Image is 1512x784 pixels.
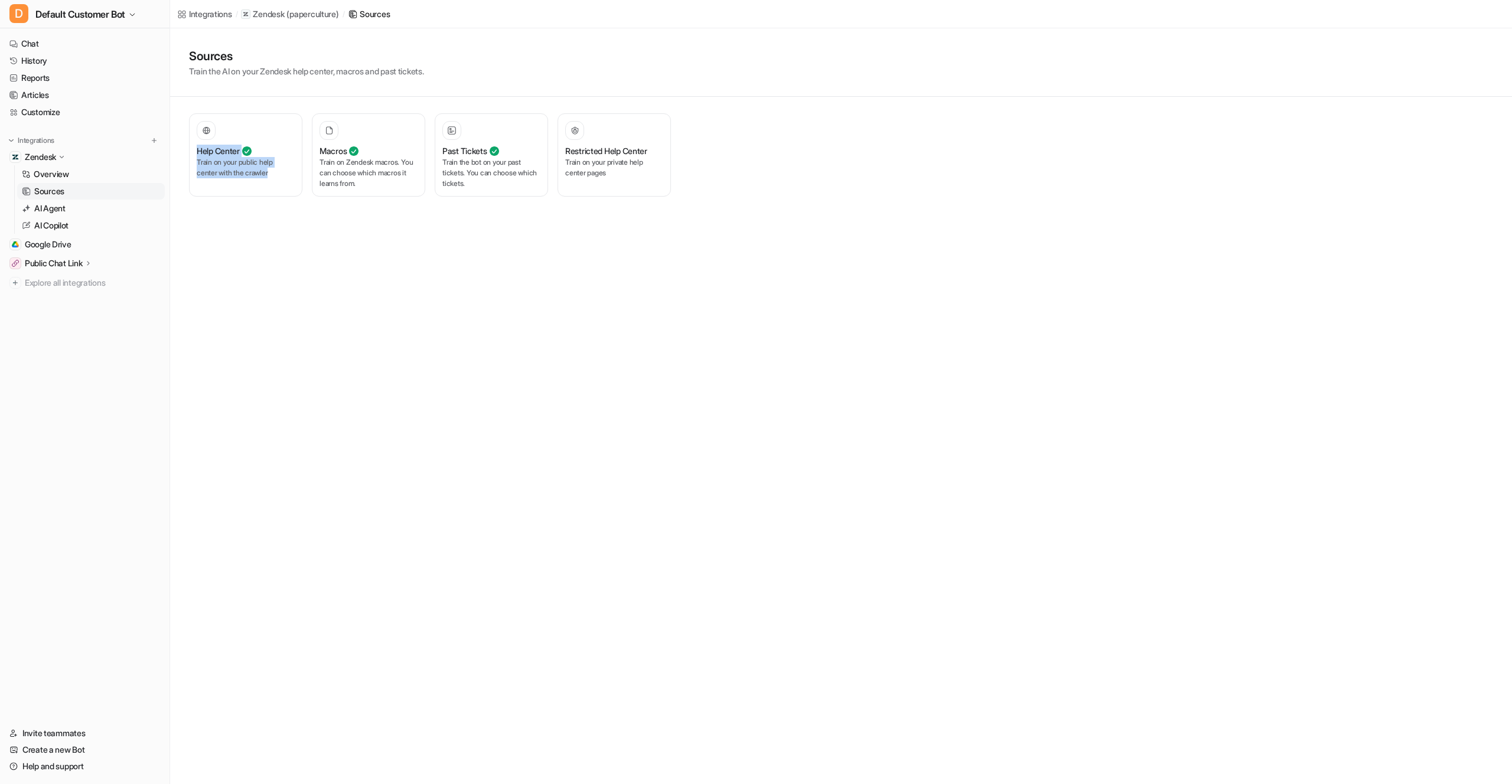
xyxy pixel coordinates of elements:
[435,113,548,197] button: Past TicketsTrain the bot on your past tickets. You can choose which tickets.
[189,65,424,77] p: Train the AI on your Zendesk help center, macros and past tickets.
[18,136,54,145] p: Integrations
[17,200,165,217] a: AI Agent
[442,145,487,157] h3: Past Tickets
[558,113,671,197] button: Restricted Help CenterTrain on your private help center pages
[197,145,240,157] h3: Help Center
[320,157,418,189] p: Train on Zendesk macros. You can choose which macros it learns from.
[189,8,232,20] div: Integrations
[12,153,19,161] img: Zendesk
[34,168,69,180] p: Overview
[5,275,165,291] a: Explore all integrations
[241,8,338,20] a: Zendesk(paperculture)
[17,217,165,234] a: AI Copilot
[320,145,347,157] h3: Macros
[5,236,165,253] a: Google DriveGoogle Drive
[25,257,83,269] p: Public Chat Link
[7,136,15,145] img: expand menu
[565,145,647,157] h3: Restricted Help Center
[25,151,56,163] p: Zendesk
[5,135,58,146] button: Integrations
[9,277,21,289] img: explore all integrations
[25,273,160,292] span: Explore all integrations
[189,113,302,197] button: Help CenterTrain on your public help center with the crawler
[5,87,165,103] a: Articles
[25,239,71,250] span: Google Drive
[343,9,345,19] span: /
[12,260,19,267] img: Public Chat Link
[5,104,165,120] a: Customize
[34,220,69,231] p: AI Copilot
[17,183,165,200] a: Sources
[9,4,28,23] span: D
[253,8,284,20] p: Zendesk
[5,53,165,69] a: History
[442,157,540,189] p: Train the bot on your past tickets. You can choose which tickets.
[34,185,64,197] p: Sources
[12,241,19,248] img: Google Drive
[5,741,165,758] a: Create a new Bot
[150,136,158,145] img: menu_add.svg
[360,8,390,20] div: Sources
[5,70,165,86] a: Reports
[5,758,165,775] a: Help and support
[312,113,425,197] button: MacrosTrain on Zendesk macros. You can choose which macros it learns from.
[348,8,390,20] a: Sources
[236,9,238,19] span: /
[189,47,424,65] h1: Sources
[5,35,165,52] a: Chat
[565,157,663,178] p: Train on your private help center pages
[17,166,165,182] a: Overview
[286,8,338,20] p: ( paperculture )
[34,202,66,214] p: AI Agent
[5,725,165,741] a: Invite teammates
[197,157,295,178] p: Train on your public help center with the crawler
[177,8,232,20] a: Integrations
[35,6,125,22] span: Default Customer Bot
